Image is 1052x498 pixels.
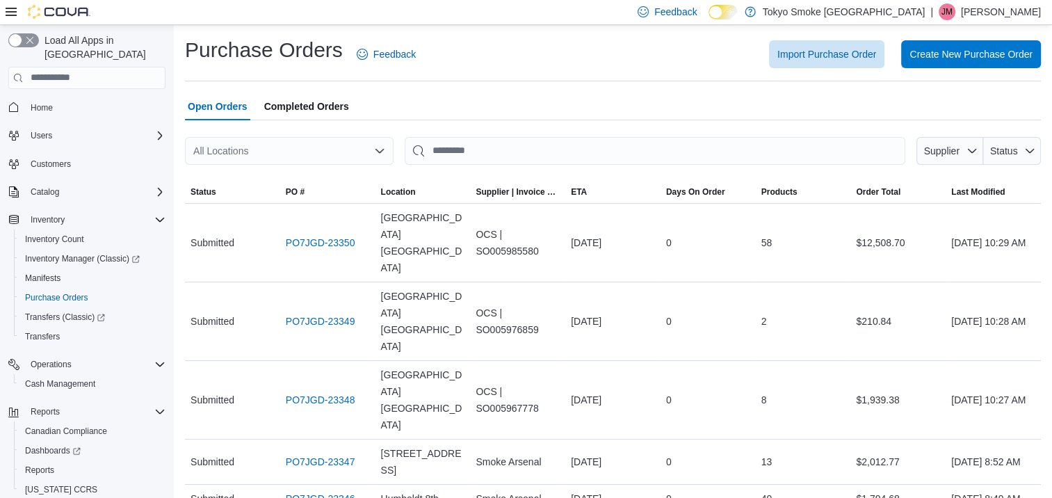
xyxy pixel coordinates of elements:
span: Location [381,186,416,198]
a: Canadian Compliance [19,423,113,440]
h1: Purchase Orders [185,36,343,64]
span: Open Orders [188,93,248,120]
span: [GEOGRAPHIC_DATA] [GEOGRAPHIC_DATA] [381,367,465,433]
div: [DATE] 8:52 AM [946,448,1041,476]
span: Users [31,130,52,141]
span: ETA [571,186,587,198]
div: OCS | SO005976859 [470,299,565,344]
p: | [930,3,933,20]
span: 13 [761,453,772,470]
span: Feedback [654,5,697,19]
button: Create New Purchase Order [901,40,1041,68]
a: Customers [25,156,76,172]
a: PO7JGD-23349 [286,313,355,330]
span: Purchase Orders [19,289,165,306]
a: PO7JGD-23347 [286,453,355,470]
div: [DATE] 10:27 AM [946,386,1041,414]
span: 58 [761,234,772,251]
span: [US_STATE] CCRS [25,484,97,495]
span: Inventory Manager (Classic) [25,253,140,264]
input: Dark Mode [709,5,738,19]
span: Purchase Orders [25,292,88,303]
button: Home [3,97,171,118]
span: Canadian Compliance [25,426,107,437]
span: Inventory [25,211,165,228]
div: [DATE] [565,307,661,335]
div: $12,508.70 [850,229,946,257]
input: This is a search bar. After typing your query, hit enter to filter the results lower in the page. [405,137,905,165]
button: Reports [25,403,65,420]
span: Days On Order [666,186,725,198]
a: Home [25,99,58,116]
span: Operations [25,356,165,373]
span: Catalog [31,186,59,198]
span: Manifests [25,273,60,284]
span: Inventory Manager (Classic) [19,250,165,267]
button: Customers [3,154,171,174]
span: Inventory [31,214,65,225]
span: 8 [761,392,767,408]
button: Last Modified [946,181,1041,203]
p: Tokyo Smoke [GEOGRAPHIC_DATA] [763,3,925,20]
button: Location [375,181,471,203]
span: [GEOGRAPHIC_DATA] [GEOGRAPHIC_DATA] [381,209,465,276]
span: [STREET_ADDRESS] [381,445,465,479]
span: Products [761,186,798,198]
span: 0 [666,392,672,408]
button: Reports [3,402,171,421]
div: Smoke Arsenal [470,448,565,476]
p: [PERSON_NAME] [961,3,1041,20]
span: Submitted [191,234,234,251]
span: Operations [31,359,72,370]
button: Operations [25,356,77,373]
button: Status [185,181,280,203]
button: Purchase Orders [14,288,171,307]
a: Transfers (Classic) [19,309,111,326]
button: Operations [3,355,171,374]
span: Supplier [924,145,960,156]
button: Catalog [25,184,65,200]
span: Transfers [25,331,60,342]
button: Days On Order [661,181,756,203]
button: Inventory [25,211,70,228]
button: Transfers [14,327,171,346]
button: Users [25,127,58,144]
button: PO # [280,181,375,203]
span: Users [25,127,165,144]
span: Home [31,102,53,113]
span: Cash Management [25,378,95,389]
div: $2,012.77 [850,448,946,476]
span: 2 [761,313,767,330]
a: [US_STATE] CCRS [19,481,103,498]
button: Supplier [916,137,983,165]
span: Canadian Compliance [19,423,165,440]
div: [DATE] [565,386,661,414]
span: 0 [666,313,672,330]
a: Purchase Orders [19,289,94,306]
span: Manifests [19,270,165,287]
span: 0 [666,453,672,470]
span: Catalog [25,184,165,200]
span: Reports [25,465,54,476]
span: Supplier | Invoice Number [476,186,560,198]
span: [GEOGRAPHIC_DATA] [GEOGRAPHIC_DATA] [381,288,465,355]
span: Transfers [19,328,165,345]
img: Cova [28,5,90,19]
span: Completed Orders [264,93,349,120]
div: OCS | SO005967778 [470,378,565,422]
span: JM [941,3,953,20]
a: Feedback [351,40,421,68]
span: Cash Management [19,376,165,392]
a: Reports [19,462,60,479]
span: Transfers (Classic) [19,309,165,326]
span: Submitted [191,453,234,470]
span: Feedback [373,47,416,61]
div: [DATE] [565,229,661,257]
span: Order Total [856,186,900,198]
span: Dashboards [25,445,81,456]
span: Last Modified [951,186,1005,198]
span: Inventory Count [25,234,84,245]
span: Reports [31,406,60,417]
span: Customers [31,159,71,170]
